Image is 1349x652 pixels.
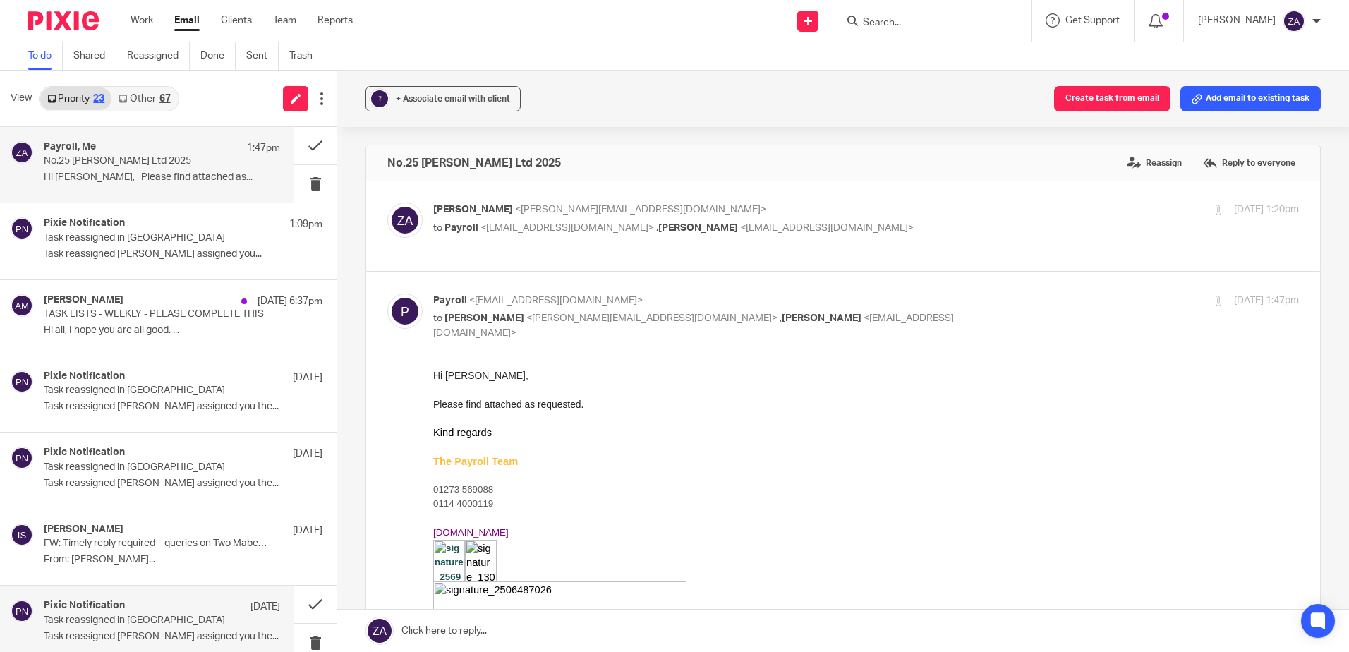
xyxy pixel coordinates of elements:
p: From: [PERSON_NAME]... [44,554,322,566]
label: Reply to everyone [1199,152,1299,174]
a: Sent [246,42,279,70]
p: 1:47pm [247,141,280,155]
h4: Pixie Notification [44,217,125,229]
p: Task reassigned [PERSON_NAME] assigned you the... [44,401,322,413]
p: 1:09pm [289,217,322,231]
span: <[EMAIL_ADDRESS][DOMAIN_NAME]> [480,223,654,233]
img: Pixie [28,11,99,30]
a: To do [28,42,63,70]
span: Payroll [444,223,478,233]
p: [DATE] [250,600,280,614]
span: [PERSON_NAME] [782,313,861,323]
span: <[EMAIL_ADDRESS][DOMAIN_NAME]> [740,223,914,233]
a: signature_13001388 [32,204,63,215]
button: Create task from email [1054,86,1170,111]
h4: No.25 [PERSON_NAME] Ltd 2025 [387,156,561,170]
span: to [433,313,442,323]
span: <[PERSON_NAME][EMAIL_ADDRESS][DOMAIN_NAME]> [515,205,766,215]
p: Hi all, I hope you are all good. ... [44,325,322,337]
img: svg%3E [387,294,423,329]
img: signature_13001388 [32,171,63,213]
h4: [PERSON_NAME] [44,294,123,306]
img: svg%3E [1283,10,1305,32]
img: svg%3E [11,447,33,469]
h4: Payroll, Me [44,141,96,153]
a: Priority23 [40,87,111,110]
a: Clients [221,13,252,28]
span: [PERSON_NAME] [444,313,524,323]
p: Task reassigned in [GEOGRAPHIC_DATA] [44,232,267,244]
p: Hi [PERSON_NAME], Please find attached as... [44,171,280,183]
button: Add email to existing task [1180,86,1321,111]
a: Done [200,42,236,70]
a: Trash [289,42,323,70]
h4: Pixie Notification [44,370,125,382]
label: Reassign [1123,152,1185,174]
div: 23 [93,94,104,104]
a: Email [174,13,200,28]
a: Reports [317,13,353,28]
span: <[PERSON_NAME][EMAIL_ADDRESS][DOMAIN_NAME]> [526,313,778,323]
p: FW: Timely reply required – queries on Two Mabels Limited for the annual accounts year ended [DATE] [44,538,267,550]
img: svg%3E [387,203,423,238]
button: ? + Associate email with client [365,86,521,111]
span: <[EMAIL_ADDRESS][DOMAIN_NAME]> [433,313,954,338]
a: Reassigned [127,42,190,70]
span: Payroll [433,296,467,306]
p: Task reassigned [PERSON_NAME] assigned you the... [44,478,322,490]
img: svg%3E [11,524,33,546]
h4: [PERSON_NAME] [44,524,123,536]
p: [DATE] [293,524,322,538]
p: [DATE] 1:47pm [1234,294,1299,308]
span: to [433,223,442,233]
img: svg%3E [11,370,33,393]
p: Task reassigned in [GEOGRAPHIC_DATA] [44,385,267,397]
span: <[EMAIL_ADDRESS][DOMAIN_NAME]> [469,296,643,306]
span: , [656,223,658,233]
a: Shared [73,42,116,70]
span: + Associate email with client [396,95,510,103]
a: Work [131,13,153,28]
p: Task reassigned in [GEOGRAPHIC_DATA] [44,461,267,473]
p: [DATE] [293,447,322,461]
input: Search [861,17,988,30]
div: 67 [159,94,171,104]
p: Task reassigned in [GEOGRAPHIC_DATA] [44,615,233,627]
p: [DATE] 6:37pm [258,294,322,308]
p: Task reassigned [PERSON_NAME] assigned you... [44,248,322,260]
p: TASK LISTS - WEEKLY - PLEASE COMPLETE THIS [44,308,267,320]
span: [PERSON_NAME] [433,205,513,215]
span: View [11,91,32,106]
p: [PERSON_NAME] [1198,13,1276,28]
div: ? [371,90,388,107]
p: Task reassigned [PERSON_NAME] assigned you the... [44,631,280,643]
a: Team [273,13,296,28]
p: [DATE] 1:20pm [1234,203,1299,217]
h4: Pixie Notification [44,447,125,459]
span: , [780,313,782,323]
span: [PERSON_NAME] [658,223,738,233]
img: svg%3E [11,217,33,240]
p: No.25 [PERSON_NAME] Ltd 2025 [44,155,233,167]
img: svg%3E [11,141,33,164]
a: Other67 [111,87,177,110]
p: [DATE] [293,370,322,385]
img: svg%3E [11,294,33,317]
img: svg%3E [11,600,33,622]
h4: Pixie Notification [44,600,125,612]
span: Get Support [1065,16,1120,25]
